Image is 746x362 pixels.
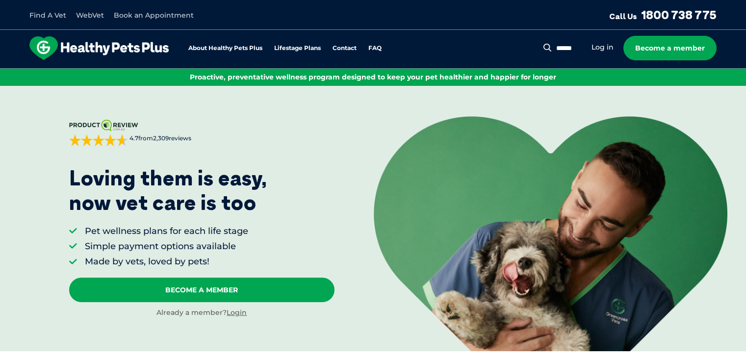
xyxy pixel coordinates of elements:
[153,134,191,142] span: 2,309 reviews
[368,45,382,52] a: FAQ
[609,7,717,22] a: Call Us1800 738 775
[592,43,614,52] a: Log in
[190,73,556,81] span: Proactive, preventative wellness program designed to keep your pet healthier and happier for longer
[29,36,169,60] img: hpp-logo
[76,11,104,20] a: WebVet
[274,45,321,52] a: Lifestage Plans
[29,11,66,20] a: Find A Vet
[623,36,717,60] a: Become a member
[69,278,335,302] a: Become A Member
[541,43,554,52] button: Search
[227,308,247,317] a: Login
[85,240,248,253] li: Simple payment options available
[129,134,138,142] strong: 4.7
[128,134,191,143] span: from
[85,225,248,237] li: Pet wellness plans for each life stage
[85,256,248,268] li: Made by vets, loved by pets!
[69,308,335,318] div: Already a member?
[333,45,357,52] a: Contact
[609,11,637,21] span: Call Us
[374,116,727,352] img: <p>Loving them is easy, <br /> now vet care is too</p>
[69,120,335,146] a: 4.7from2,309reviews
[69,134,128,146] div: 4.7 out of 5 stars
[69,166,267,215] p: Loving them is easy, now vet care is too
[114,11,194,20] a: Book an Appointment
[188,45,262,52] a: About Healthy Pets Plus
